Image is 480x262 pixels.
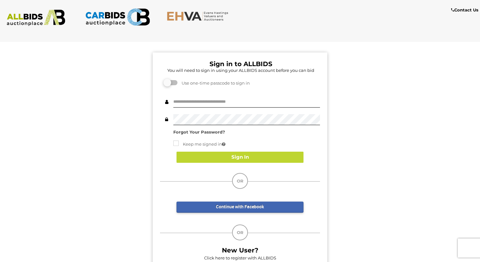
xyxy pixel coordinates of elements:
[451,7,478,12] b: Contact Us
[232,173,248,189] div: OR
[222,246,258,254] b: New User?
[204,255,276,260] a: Click here to register with ALLBIDS
[232,224,248,240] div: OR
[173,141,225,148] label: Keep me signed in
[177,152,303,163] button: Sign In
[178,80,250,86] span: Use one-time passcode to sign in
[451,6,480,14] a: Contact Us
[3,10,68,26] img: ALLBIDS.com.au
[210,60,272,68] b: Sign in to ALLBIDS
[167,11,231,21] img: EHVA.com.au
[177,202,303,213] a: Continue with Facebook
[162,68,320,72] h5: You will need to sign in using your ALLBIDS account before you can bid
[173,129,225,134] a: Forgot Your Password?
[85,6,150,28] img: CARBIDS.com.au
